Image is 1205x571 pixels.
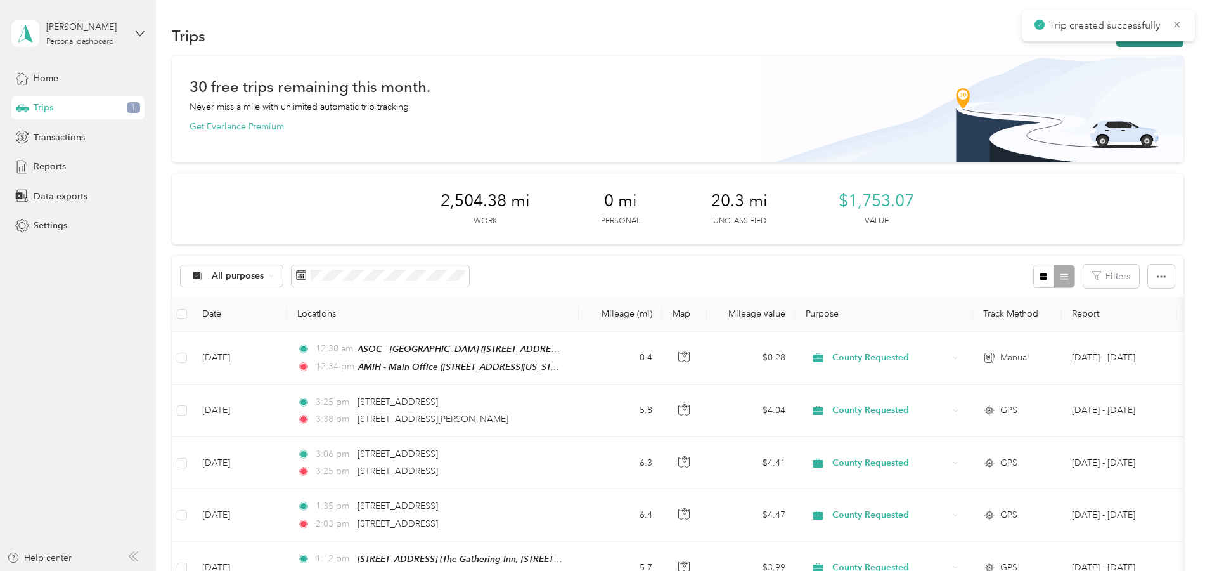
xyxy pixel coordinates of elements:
[316,395,352,409] span: 3:25 pm
[34,160,66,173] span: Reports
[7,551,72,565] button: Help center
[759,56,1183,162] img: Banner
[358,344,610,355] span: ASOC - [GEOGRAPHIC_DATA] ([STREET_ADDRESS][US_STATE])
[1049,18,1163,34] p: Trip created successfully
[865,216,889,227] p: Value
[579,385,662,437] td: 5.8
[1062,297,1177,332] th: Report
[662,297,707,332] th: Map
[832,404,948,417] span: County Requested
[973,297,1062,332] th: Track Method
[358,466,438,476] span: [STREET_ADDRESS]
[1062,437,1177,489] td: Aug 23 - Sep 5, 2025
[579,489,662,541] td: 6.4
[713,216,766,227] p: Unclassified
[316,412,352,426] span: 3:38 pm
[358,501,438,511] span: [STREET_ADDRESS]
[192,489,287,541] td: [DATE]
[358,518,438,529] span: [STREET_ADDRESS]
[832,351,948,365] span: County Requested
[711,191,768,211] span: 20.3 mi
[441,191,530,211] span: 2,504.38 mi
[832,456,948,470] span: County Requested
[46,20,126,34] div: [PERSON_NAME]
[358,449,438,459] span: [STREET_ADDRESS]
[316,360,353,374] span: 12:34 pm
[796,297,973,332] th: Purpose
[358,554,648,565] span: [STREET_ADDRESS] (The Gathering Inn, [STREET_ADDRESS][US_STATE])
[832,508,948,522] span: County Requested
[579,297,662,332] th: Mileage (mi)
[1062,385,1177,437] td: Aug 23 - Sep 5, 2025
[1000,456,1017,470] span: GPS
[579,332,662,385] td: 0.4
[316,464,352,478] span: 3:25 pm
[316,499,352,513] span: 1:35 pm
[707,437,796,489] td: $4.41
[358,397,438,407] span: [STREET_ADDRESS]
[192,297,287,332] th: Date
[192,332,287,385] td: [DATE]
[1062,489,1177,541] td: Aug 23 - Sep 5, 2025
[707,385,796,437] td: $4.04
[172,29,205,43] h1: Trips
[34,101,53,114] span: Trips
[190,100,409,114] p: Never miss a mile with unlimited automatic trip tracking
[707,489,796,541] td: $4.47
[287,297,579,332] th: Locations
[34,219,67,232] span: Settings
[316,342,352,356] span: 12:30 am
[212,272,264,280] span: All purposes
[192,385,287,437] td: [DATE]
[190,120,284,133] button: Get Everlance Premium
[707,297,796,332] th: Mileage value
[707,332,796,385] td: $0.28
[316,552,352,566] span: 1:12 pm
[46,38,114,46] div: Personal dashboard
[127,102,140,114] span: 1
[1000,404,1017,417] span: GPS
[1083,265,1139,288] button: Filters
[604,191,637,211] span: 0 mi
[316,447,352,461] span: 3:06 pm
[1000,351,1029,365] span: Manual
[34,72,58,85] span: Home
[358,362,570,372] span: AMIH - Main Office ([STREET_ADDRESS][US_STATE])
[192,437,287,489] td: [DATE]
[190,80,430,93] h1: 30 free trips remaining this month.
[34,131,85,144] span: Transactions
[358,414,508,424] span: [STREET_ADDRESS][PERSON_NAME]
[601,216,640,227] p: Personal
[34,190,87,203] span: Data exports
[579,437,662,489] td: 6.3
[1134,500,1205,571] iframe: Everlance-gr Chat Button Frame
[1062,332,1177,385] td: Aug 23 - Sep 5, 2025
[1000,508,1017,522] span: GPS
[474,216,497,227] p: Work
[839,191,914,211] span: $1,753.07
[316,517,352,531] span: 2:03 pm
